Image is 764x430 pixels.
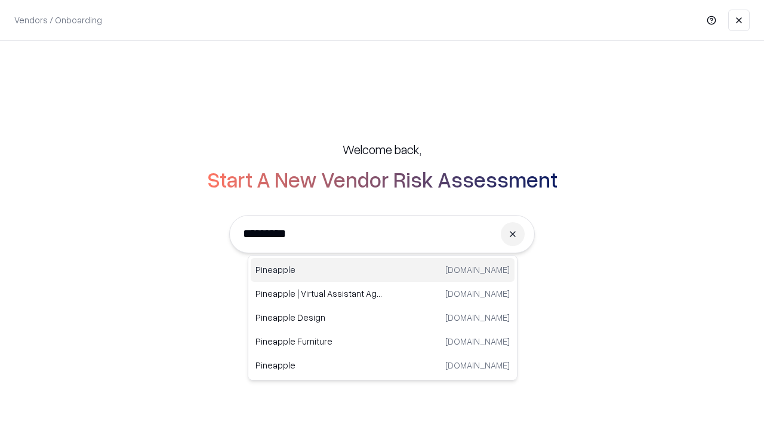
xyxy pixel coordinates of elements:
[207,167,557,191] h2: Start A New Vendor Risk Assessment
[445,335,510,348] p: [DOMAIN_NAME]
[445,263,510,276] p: [DOMAIN_NAME]
[343,141,421,158] h5: Welcome back,
[248,255,517,380] div: Suggestions
[445,287,510,300] p: [DOMAIN_NAME]
[445,359,510,371] p: [DOMAIN_NAME]
[14,14,102,26] p: Vendors / Onboarding
[255,335,383,348] p: Pineapple Furniture
[255,359,383,371] p: Pineapple
[255,287,383,300] p: Pineapple | Virtual Assistant Agency
[255,311,383,324] p: Pineapple Design
[445,311,510,324] p: [DOMAIN_NAME]
[255,263,383,276] p: Pineapple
